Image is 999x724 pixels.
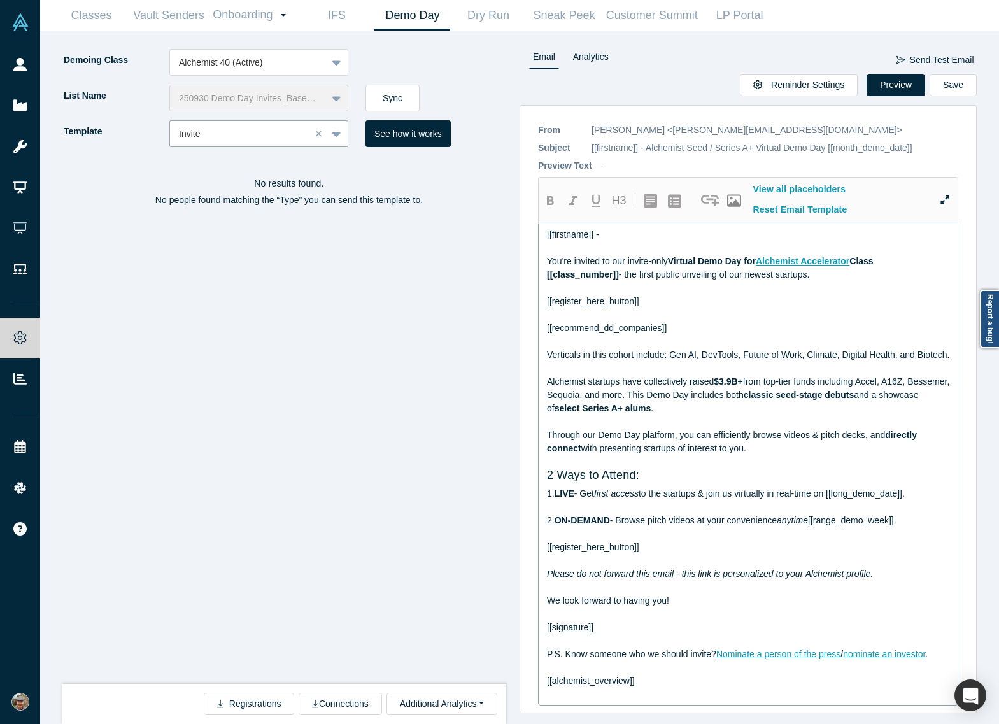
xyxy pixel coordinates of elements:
[528,49,560,69] a: Email
[756,256,849,266] a: Alchemist Accelerator
[62,120,169,143] label: Template
[555,515,610,525] span: ON-DEMAND
[639,488,905,499] span: to the startups & join us virtually in real-time on [[long_demo_date]].
[744,390,854,400] span: classic seed-stage debuts
[547,488,555,499] span: 1.
[854,390,876,400] span: and a
[610,515,777,525] span: - Browse pitch videos at your convenience
[601,159,604,173] p: -
[547,569,873,579] span: Please do not forward this email - this link is personalized to your Alchemist profile.
[538,159,592,173] p: Preview Text
[602,1,702,31] a: Customer Summit
[925,649,928,659] span: .
[204,693,294,715] button: Registrations
[386,693,497,715] button: Additional Analytics
[619,269,810,280] span: - the first public unveiling of our newest startups.
[547,350,949,360] span: Verticals in this cohort include: Gen AI, DevTools, Future of Work, Climate, Digital Health, and ...
[716,649,840,659] a: Nominate a person of the press
[569,49,613,69] a: Analytics
[365,120,451,147] button: See how it works
[538,124,583,137] p: From
[547,430,885,440] span: Through our Demo Day platform, you can efficiently browse videos & pitch decks, and
[547,595,669,606] span: We look forward to having you!
[299,1,374,31] a: IFS
[526,1,602,31] a: Sneak Peek
[808,515,896,525] span: [[range_demo_week]].
[607,190,630,211] button: H3
[547,515,555,525] span: 2.
[11,693,29,711] img: Ian Bergman's Account
[547,542,639,552] span: [[register_here_button]]
[777,515,808,525] span: anytime
[547,376,952,400] span: from top-tier funds including Accel, A16Z, Bessemer, Sequoia, and more. This Demo Day includes both
[299,693,381,715] button: Connections
[740,74,858,96] button: Reminder Settings
[930,74,977,96] button: Save
[129,1,208,31] a: Vault Senders
[592,141,912,155] p: [[firstname]] - Alchemist Seed / Series A+ Virtual Demo Day [[month_demo_date]]
[547,622,593,632] span: [[signature]]
[62,178,516,189] h4: No results found.
[668,256,756,266] span: Virtual Demo Day for
[702,1,777,31] a: LP Portal
[555,488,574,499] span: LIVE
[11,13,29,31] img: Alchemist Vault Logo
[547,229,599,239] span: [[firstname]] -
[547,323,667,333] span: [[recommend_dd_companies]]
[538,141,583,155] p: Subject
[594,488,639,499] span: first access
[592,124,902,137] p: [PERSON_NAME] <[PERSON_NAME][EMAIL_ADDRESS][DOMAIN_NAME]>
[555,403,651,413] span: select Series A+ alums
[374,1,450,31] a: Demo Day
[896,49,975,71] button: Send Test Email
[746,178,853,201] button: View all placeholders
[574,488,594,499] span: - Get
[365,85,420,111] button: Sync
[62,49,169,71] label: Demoing Class
[547,469,639,481] span: 2 Ways to Attend:
[62,85,169,107] label: List Name
[843,649,925,659] a: nominate an investor
[980,290,999,348] a: Report a bug!
[53,1,129,31] a: Classes
[62,194,516,207] p: No people found matching the “Type” you can send this template to.
[547,296,639,306] span: [[register_here_button]]
[450,1,526,31] a: Dry Run
[547,256,668,266] span: You're invited to our invite-only
[746,199,854,221] button: Reset Email Template
[651,403,653,413] span: .
[840,649,843,659] span: /
[208,1,299,30] a: Onboarding
[663,190,686,211] button: create uolbg-list-item
[547,676,635,686] span: [[alchemist_overview]]
[581,443,746,453] span: with presenting startups of interest to you.
[714,376,743,387] span: $3.9B+
[547,376,714,387] span: Alchemist startups have collectively raised
[547,649,716,659] span: P.S. Know someone who we should invite?
[867,74,925,96] button: Preview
